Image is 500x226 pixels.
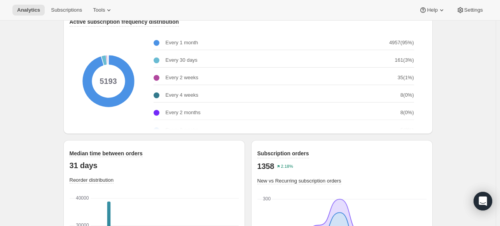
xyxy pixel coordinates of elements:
[257,178,341,184] span: New vs Recurring subscription orders
[257,150,309,156] span: Subscription orders
[51,7,82,13] span: Subscriptions
[70,177,114,183] span: Reorder distribution
[199,198,202,199] rect: Orders-0 0
[427,7,437,13] span: Help
[464,7,483,13] span: Settings
[166,109,201,116] p: Every 2 months
[166,56,198,64] p: Every 30 days
[46,5,87,16] button: Subscriptions
[474,192,492,210] div: Open Intercom Messenger
[389,39,414,47] p: 4957 ( 95 %)
[70,150,143,156] span: Median time between orders
[166,74,199,82] p: Every 2 weeks
[257,162,274,171] p: 1358
[12,5,45,16] button: Analytics
[17,7,40,13] span: Analytics
[93,7,105,13] span: Tools
[263,196,271,202] text: 300
[166,91,199,99] p: Every 4 weeks
[398,74,414,82] p: 35 ( 1 %)
[452,5,488,16] button: Settings
[70,161,239,170] p: 31 days
[400,109,414,116] p: 8 ( 0 %)
[414,5,450,16] button: Help
[76,195,89,201] text: 40000
[88,5,117,16] button: Tools
[166,39,198,47] p: Every 1 month
[400,91,414,99] p: 8 ( 0 %)
[70,19,179,25] span: Active subscription frequency distribution
[395,56,414,64] p: 161 ( 3 %)
[281,164,293,169] text: 2.18%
